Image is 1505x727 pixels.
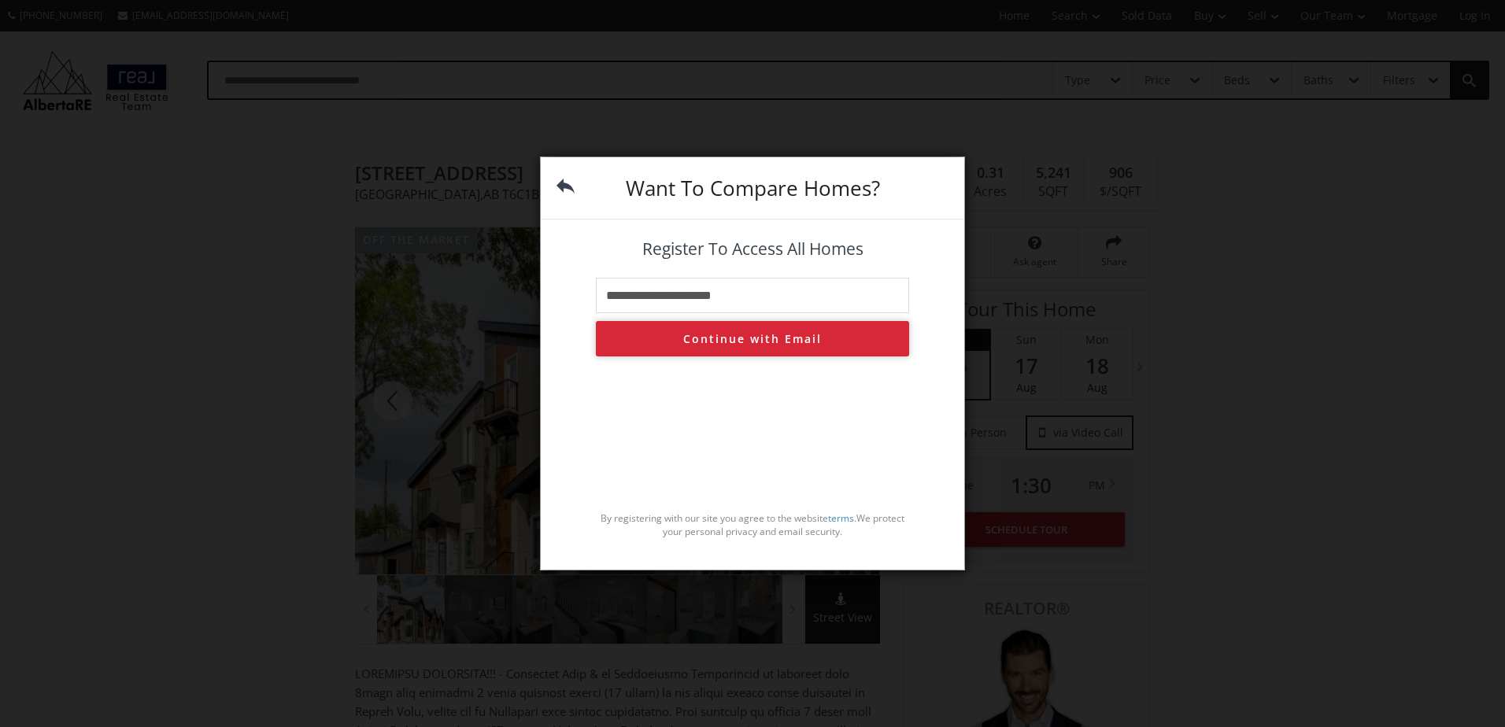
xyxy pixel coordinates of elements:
[596,321,909,356] button: Continue with Email
[828,511,854,525] a: terms
[596,240,909,258] h4: Register To Access All Homes
[557,177,575,195] img: back
[596,178,909,198] h3: Want To Compare Homes?
[596,511,909,538] p: By registering with our site you agree to the website . We protect your personal privacy and emai...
